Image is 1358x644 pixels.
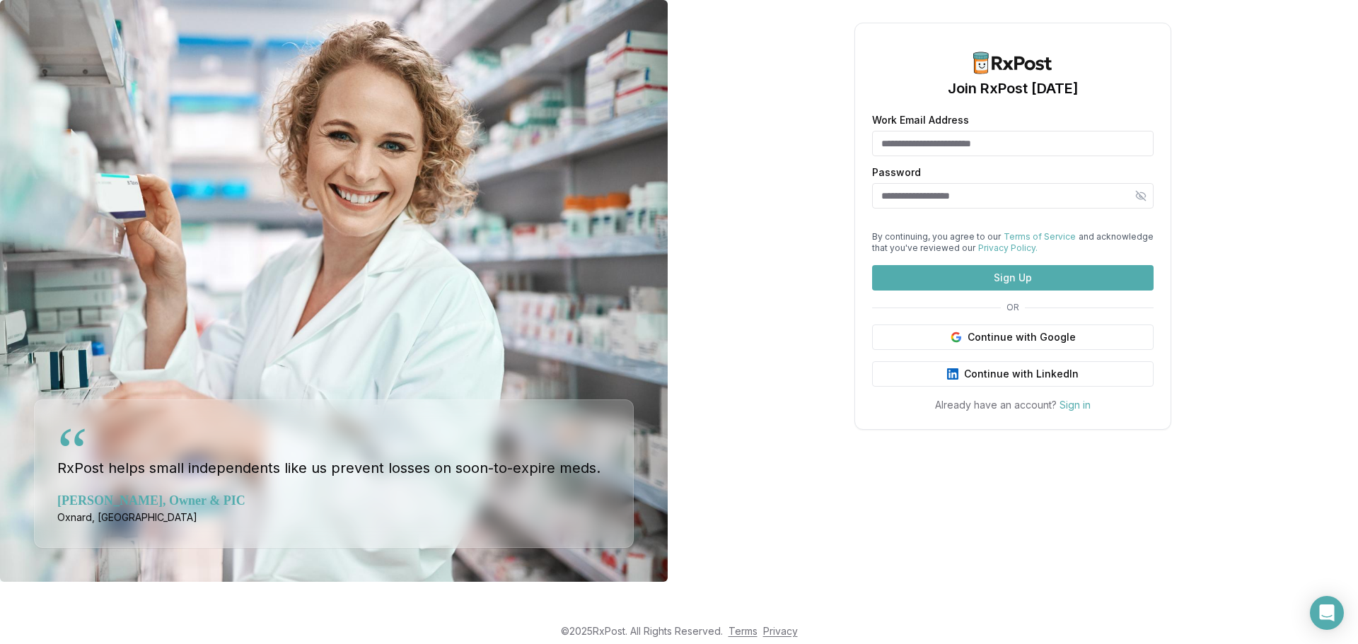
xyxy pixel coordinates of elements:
a: Privacy Policy. [978,242,1038,253]
label: Work Email Address [872,115,1154,125]
blockquote: RxPost helps small independents like us prevent losses on soon-to-expire meds. [57,428,610,480]
div: [PERSON_NAME], Owner & PIC [57,491,610,510]
a: Terms of Service [1004,231,1076,242]
button: Continue with Google [872,324,1154,350]
button: Hide password [1128,183,1154,209]
a: Sign in [1060,399,1091,411]
h1: Join RxPost [DATE] [948,78,1079,98]
a: Terms [729,625,758,637]
div: Oxnard, [GEOGRAPHIC_DATA] [57,510,610,525]
span: OR [1001,302,1025,313]
a: Privacy [763,625,798,637]
span: Already have an account? [935,399,1057,411]
label: Password [872,168,1154,177]
button: Continue with LinkedIn [872,361,1154,387]
div: By continuing, you agree to our and acknowledge that you've reviewed our [872,231,1154,254]
img: LinkedIn [947,368,958,380]
div: Open Intercom Messenger [1310,596,1344,630]
img: RxPost Logo [968,52,1058,74]
button: Sign Up [872,265,1154,291]
img: Google [951,332,962,343]
div: “ [57,417,88,485]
